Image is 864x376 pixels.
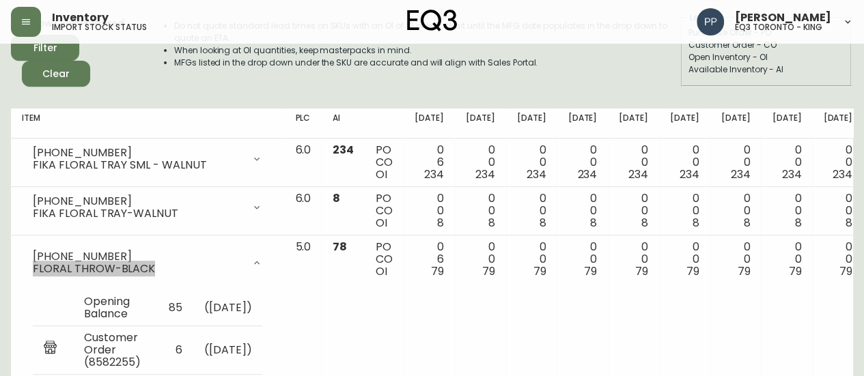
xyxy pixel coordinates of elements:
[735,23,822,31] h5: eq3 toronto - king
[738,263,751,279] span: 79
[431,263,444,279] span: 79
[731,167,751,182] span: 234
[174,44,680,57] li: When looking at OI quantities, keep masterpacks in mind.
[33,250,243,263] div: [PHONE_NUMBER]
[376,192,393,229] div: PO CO
[73,290,158,326] td: Opening Balance
[670,192,699,229] div: 0 0
[693,215,699,231] span: 8
[688,51,844,63] div: Open Inventory - OI
[333,190,340,206] span: 8
[833,167,852,182] span: 234
[641,215,648,231] span: 8
[407,10,458,31] img: logo
[52,23,147,31] h5: import stock status
[772,241,801,278] div: 0 0
[33,66,79,83] span: Clear
[466,241,495,278] div: 0 0
[670,241,699,278] div: 0 0
[710,109,762,139] th: [DATE]
[376,263,387,279] span: OI
[22,144,273,174] div: [PHONE_NUMBER]FIKA FLORAL TRAY SML - WALNUT
[475,167,495,182] span: 234
[415,241,444,278] div: 0 6
[415,192,444,229] div: 0 0
[608,109,659,139] th: [DATE]
[788,263,801,279] span: 79
[670,144,699,181] div: 0 0
[839,263,852,279] span: 79
[619,192,648,229] div: 0 0
[721,144,751,181] div: 0 0
[376,144,393,181] div: PO CO
[517,144,546,181] div: 0 0
[437,215,444,231] span: 8
[73,326,158,375] td: Customer Order (8582255)
[721,241,751,278] div: 0 0
[794,215,801,231] span: 8
[812,109,863,139] th: [DATE]
[22,61,90,87] button: Clear
[506,109,557,139] th: [DATE]
[52,12,109,23] span: Inventory
[158,290,193,326] td: 85
[628,167,648,182] span: 234
[33,195,243,207] div: [PHONE_NUMBER]
[619,241,648,278] div: 0 0
[404,109,455,139] th: [DATE]
[284,187,322,235] td: 6.0
[11,35,79,61] button: Filter
[33,147,243,159] div: [PHONE_NUMBER]
[568,192,597,229] div: 0 0
[772,192,801,229] div: 0 0
[193,290,263,326] td: ( [DATE] )
[533,263,546,279] span: 79
[568,144,597,181] div: 0 0
[823,144,852,181] div: 0 0
[823,192,852,229] div: 0 0
[680,167,699,182] span: 234
[376,167,387,182] span: OI
[517,241,546,278] div: 0 0
[33,263,243,275] div: FLORAL THROW-BLACK
[688,39,844,51] div: Customer Order - CO
[466,144,495,181] div: 0 0
[744,215,751,231] span: 8
[284,109,322,139] th: PLC
[466,192,495,229] div: 0 0
[33,207,243,220] div: FIKA FLORAL TRAY-WALNUT
[761,109,812,139] th: [DATE]
[659,109,710,139] th: [DATE]
[322,109,365,139] th: AI
[482,263,495,279] span: 79
[557,109,608,139] th: [DATE]
[577,167,597,182] span: 234
[376,215,387,231] span: OI
[590,215,597,231] span: 8
[333,239,347,255] span: 78
[735,12,831,23] span: [PERSON_NAME]
[781,167,801,182] span: 234
[635,263,648,279] span: 79
[488,215,495,231] span: 8
[568,241,597,278] div: 0 0
[846,215,852,231] span: 8
[688,63,844,76] div: Available Inventory - AI
[772,144,801,181] div: 0 0
[686,263,699,279] span: 79
[721,192,751,229] div: 0 0
[455,109,506,139] th: [DATE]
[424,167,444,182] span: 234
[823,241,852,278] div: 0 0
[619,144,648,181] div: 0 0
[22,192,273,222] div: [PHONE_NUMBER]FIKA FLORAL TRAY-WALNUT
[158,326,193,375] td: 6
[22,241,273,285] div: [PHONE_NUMBER]FLORAL THROW-BLACK
[517,192,546,229] div: 0 0
[697,8,724,35] img: 93ed64739deb6bac3372f15ae91c6632
[539,215,546,231] span: 8
[11,109,284,139] th: Item
[333,142,354,158] span: 234
[174,57,680,69] li: MFGs listed in the drop down under the SKU are accurate and will align with Sales Portal.
[415,144,444,181] div: 0 6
